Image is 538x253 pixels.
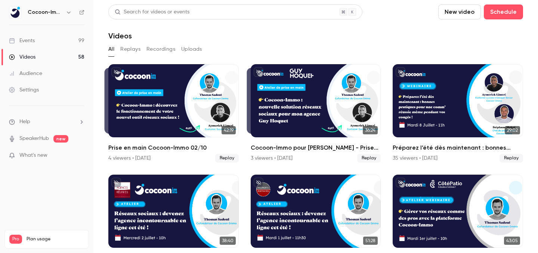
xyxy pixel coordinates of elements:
div: Search for videos or events [115,8,189,16]
button: All [108,43,114,55]
span: 38:40 [220,237,236,245]
div: Events [9,37,35,44]
a: 36:2436:24Cocoon-Immo pour [PERSON_NAME] - Prise en main3 viewers • [DATE]Replay [251,64,381,163]
li: Cocoon-Immo pour Guy Hoquet - Prise en main [251,64,381,163]
a: 29:02Préparez l’été dès maintenant : bonnes pratiques pour une comm’ réussie même pendant vos con... [393,64,523,163]
span: 43:05 [504,237,520,245]
button: Uploads [181,43,202,55]
span: Replay [357,154,381,163]
button: unpublished [396,178,405,187]
button: Replays [120,43,140,55]
span: 36:24 [363,126,378,134]
div: Videos [9,53,35,61]
button: unpublished [111,67,121,77]
h2: Prise en main Cocoon-Immo 02/10 [108,143,239,152]
li: Prise en main Cocoon-Immo 02/10 [108,64,239,163]
iframe: Noticeable Trigger [75,152,84,159]
button: Recordings [146,43,175,55]
h2: Préparez l’été dès maintenant : bonnes pratiques pour une comm’ réussie même pendant vos congés [393,143,523,152]
span: Replay [500,154,523,163]
div: 3 viewers • [DATE] [251,154,293,162]
div: 35 viewers • [DATE] [393,154,437,162]
span: Plan usage [27,236,84,242]
section: Videos [108,4,523,249]
h1: Videos [108,31,132,40]
button: New video [438,4,481,19]
button: unpublished [254,67,263,77]
button: unpublished [254,178,263,187]
span: new [53,135,68,143]
img: Cocoon-Immo [9,6,21,18]
div: 4 viewers • [DATE] [108,154,151,162]
span: Help [19,118,30,126]
span: 42:19 [222,126,236,134]
span: 51:28 [363,237,378,245]
h6: Cocoon-Immo [28,9,63,16]
button: unpublished [396,67,405,77]
a: SpeakerHub [19,135,49,143]
h2: Cocoon-Immo pour [PERSON_NAME] - Prise en main [251,143,381,152]
span: Pro [9,235,22,244]
a: 42:1942:19Prise en main Cocoon-Immo 02/104 viewers • [DATE]Replay [108,64,239,163]
div: Audience [9,70,42,77]
span: 29:02 [505,126,520,134]
span: Replay [215,154,239,163]
button: Schedule [484,4,523,19]
button: unpublished [111,178,121,187]
div: Settings [9,86,39,94]
li: Préparez l’été dès maintenant : bonnes pratiques pour une comm’ réussie même pendant vos congés [393,64,523,163]
li: help-dropdown-opener [9,118,84,126]
span: What's new [19,152,47,159]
